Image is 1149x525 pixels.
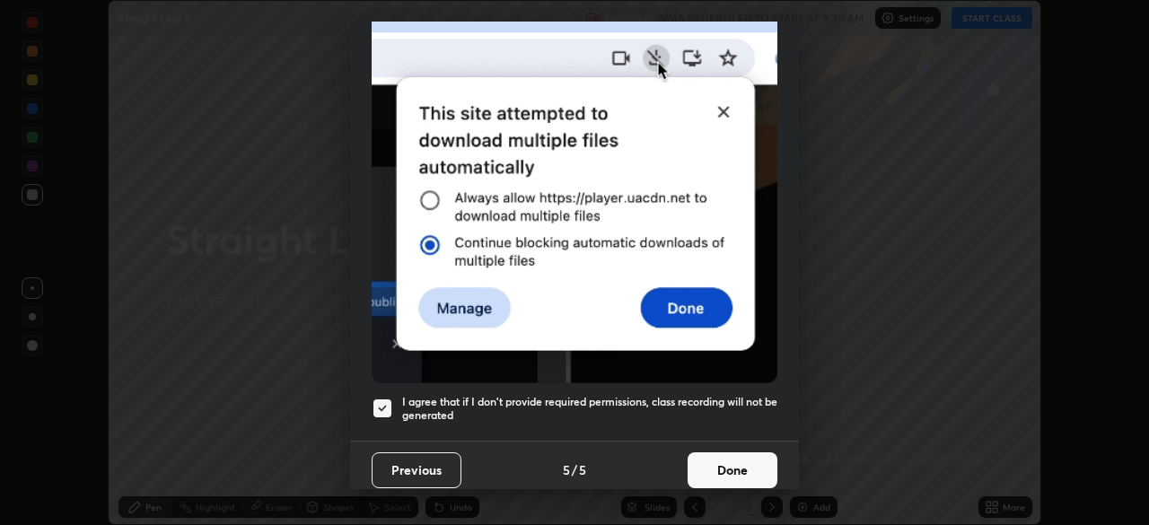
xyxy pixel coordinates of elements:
h4: 5 [579,460,586,479]
button: Previous [372,452,461,488]
h5: I agree that if I don't provide required permissions, class recording will not be generated [402,395,777,423]
h4: / [572,460,577,479]
button: Done [688,452,777,488]
h4: 5 [563,460,570,479]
